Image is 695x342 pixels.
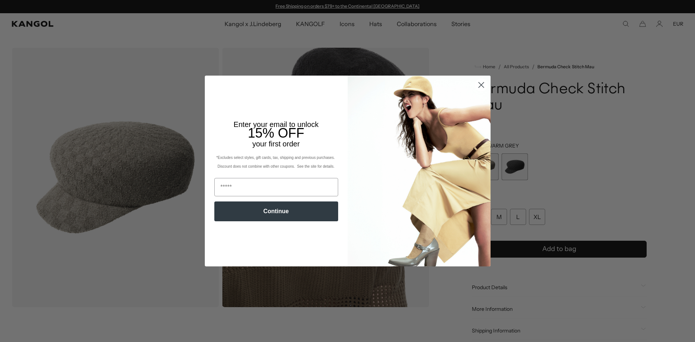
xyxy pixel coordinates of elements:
span: *Excludes select styles, gift cards, tax, shipping and previous purchases. Discount does not comb... [216,156,336,168]
span: 15% OFF [248,125,304,141]
button: Close dialog [475,79,488,91]
span: your first order [252,140,300,148]
img: 93be19ad-e773-4382-80b9-c9d740c9197f.jpeg [348,76,491,266]
span: Enter your email to unlock [234,120,319,128]
button: Continue [214,201,338,221]
input: Email [214,178,338,196]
